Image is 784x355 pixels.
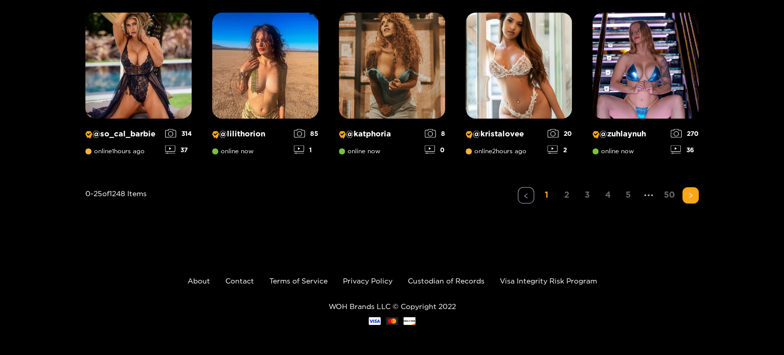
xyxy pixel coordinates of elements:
a: 3 [579,187,595,202]
div: 0 [425,145,445,154]
span: online now [592,147,634,154]
li: 3 [579,187,595,203]
a: 4 [599,187,616,202]
img: Creator Profile Image: zuhlaynuh [592,12,699,119]
a: Terms of Service [269,276,328,284]
a: Privacy Policy [343,276,393,284]
li: 5 [620,187,636,203]
span: online 1 hours ago [85,147,145,154]
div: 1 [294,145,318,154]
a: 2 [559,187,575,202]
a: Creator Profile Image: katphoria@katphoriaonline now80 [339,12,445,161]
span: online 2 hours ago [466,147,526,154]
p: @ so_cal_barbie [85,129,160,138]
li: Next Page [682,187,699,203]
button: right [682,187,699,203]
a: Creator Profile Image: zuhlaynuh@zuhlaynuhonline now27036 [592,12,699,161]
div: 2 [547,145,572,154]
a: 5 [620,187,636,202]
a: Custodian of Records [408,276,485,284]
li: Next 5 Pages [640,187,657,203]
img: Creator Profile Image: lilithorion [212,12,318,119]
button: left [518,187,534,203]
img: Creator Profile Image: so_cal_barbie [85,12,192,119]
div: 314 [165,129,192,137]
img: Creator Profile Image: kristalovee [466,12,572,119]
div: 37 [165,145,192,154]
p: @ zuhlaynuh [592,129,665,138]
div: 36 [671,145,699,154]
a: 1 [538,187,555,202]
a: Creator Profile Image: lilithorion@lilithoriononline now851 [212,12,318,161]
li: 4 [599,187,616,203]
div: 0 - 25 of 1248 items [85,187,147,244]
li: 2 [559,187,575,203]
div: 20 [547,129,572,137]
span: online now [339,147,380,154]
a: Contact [225,276,254,284]
a: 50 [661,187,678,202]
p: @ kristalovee [466,129,542,138]
div: 270 [671,129,699,137]
a: About [188,276,210,284]
div: 85 [294,129,318,137]
span: right [687,192,694,198]
a: Creator Profile Image: kristalovee@kristaloveeonline2hours ago202 [466,12,572,161]
p: @ lilithorion [212,129,289,138]
span: left [523,193,529,199]
span: ••• [640,187,657,203]
li: 1 [538,187,555,203]
li: 50 [661,187,678,203]
div: 8 [425,129,445,137]
li: Previous Page [518,187,534,203]
img: Creator Profile Image: katphoria [339,12,445,119]
a: Visa Integrity Risk Program [500,276,597,284]
a: Creator Profile Image: so_cal_barbie@so_cal_barbieonline1hours ago31437 [85,12,192,161]
span: online now [212,147,253,154]
p: @ katphoria [339,129,420,138]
